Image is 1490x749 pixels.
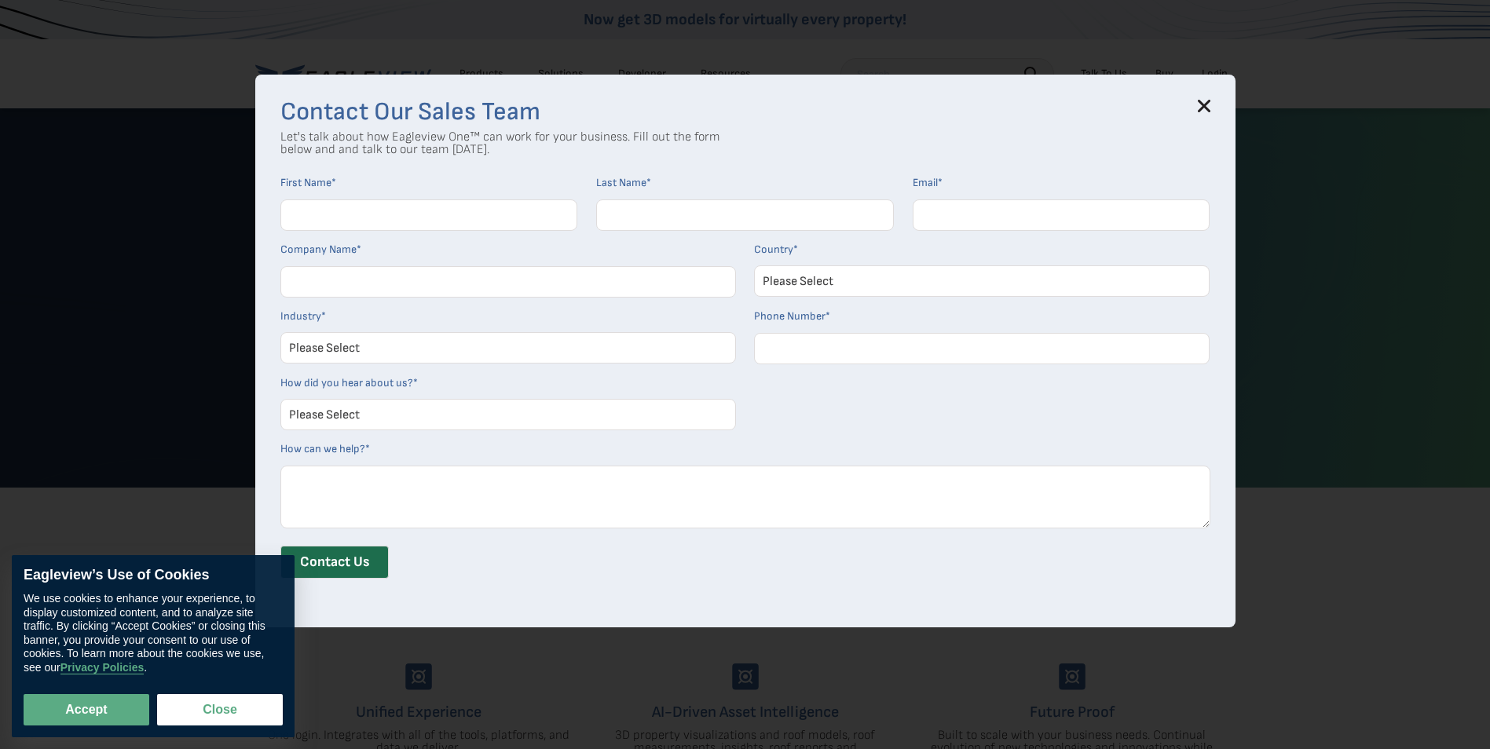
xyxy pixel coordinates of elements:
[596,176,646,189] span: Last Name
[280,376,413,389] span: How did you hear about us?
[280,100,1210,125] h3: Contact Our Sales Team
[280,546,389,579] input: Contact Us
[24,694,149,725] button: Accept
[913,176,938,189] span: Email
[24,567,283,584] div: Eagleview’s Use of Cookies
[754,309,826,323] span: Phone Number
[280,442,365,455] span: How can we help?
[280,176,331,189] span: First Name
[24,592,283,674] div: We use cookies to enhance your experience, to display customized content, and to analyze site tra...
[280,309,321,323] span: Industry
[60,661,145,674] a: Privacy Policies
[280,243,357,256] span: Company Name
[280,131,720,156] p: Let's talk about how Eagleview One™ can work for your business. Fill out the form below and and t...
[157,694,283,725] button: Close
[754,243,793,256] span: Country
